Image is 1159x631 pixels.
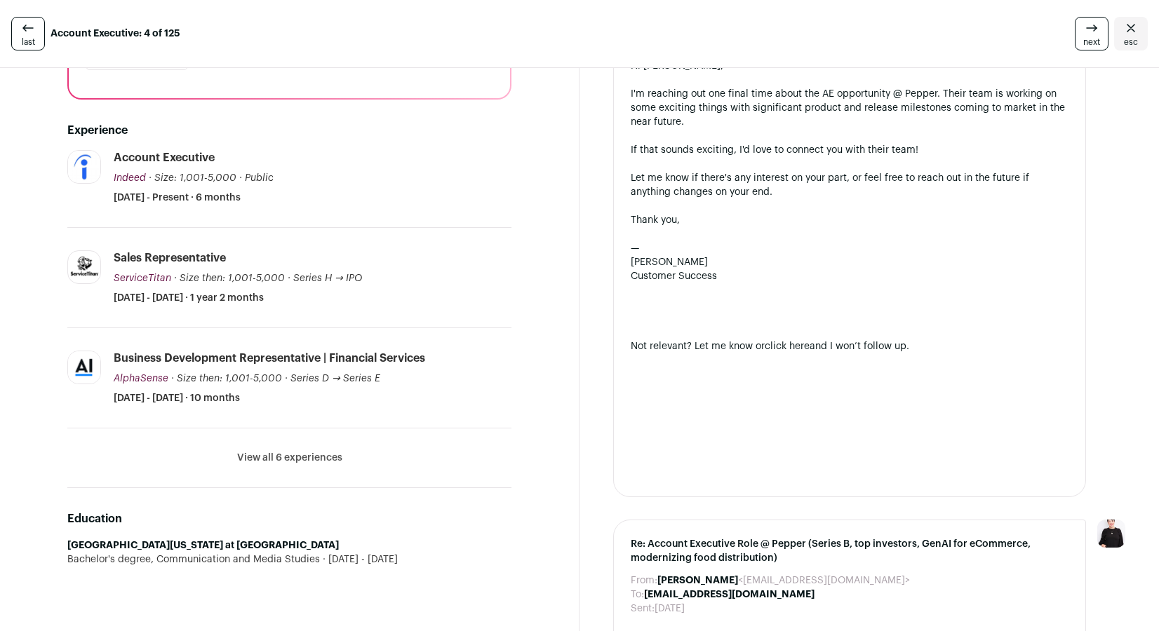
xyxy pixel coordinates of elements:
[293,273,362,283] span: Series H → IPO
[114,250,226,266] div: Sales Representative
[657,576,738,585] b: [PERSON_NAME]
[174,273,285,283] span: · Size then: 1,001-5,000
[114,351,425,366] div: Business Development Representative | Financial Services
[765,341,810,351] a: click here
[631,213,1068,227] div: Thank you,
[644,590,815,599] b: [EMAIL_ADDRESS][DOMAIN_NAME]
[171,374,282,384] span: · Size then: 1,001-5,000
[68,253,100,282] img: 904cd390969cbc9b1968fb42a9ddc32a5c0bc9de3fa9900a00b107ae02b2c7c0.png
[1097,520,1125,548] img: 9240684-medium_jpg
[290,374,380,384] span: Series D → Series E
[631,143,1068,157] div: If that sounds exciting, I'd love to connect you with their team!
[114,173,146,183] span: Indeed
[67,552,511,566] div: Bachelor's degree, Communication and Media Studies
[1075,17,1108,50] a: next
[631,339,1068,353] div: Not relevant? Let me know or and I won’t follow up.
[631,602,655,616] dt: Sent:
[51,27,180,41] strong: Account Executive: 4 of 125
[655,602,685,616] dd: [DATE]
[631,537,1068,565] span: Re: Account Executive Role @ Pepper (Series B, top investors, GenAI for eCommerce, modernizing fo...
[67,510,511,527] h2: Education
[68,351,100,384] img: 9838219db6b5256e46ad2ac23ea359fbf7755473957a5a7da8bf939a505f6f08.jpg
[22,36,35,48] span: last
[631,269,1068,283] div: Customer Success
[67,122,511,139] h2: Experience
[67,541,339,550] strong: [GEOGRAPHIC_DATA][US_STATE] at [GEOGRAPHIC_DATA]
[631,241,1068,255] div: —
[149,173,236,183] span: · Size: 1,001-5,000
[631,87,1068,129] div: I'm reaching out one final time about the AE opportunity @ Pepper. Their team is working on some ...
[68,151,100,183] img: 080d0b9062162cb6857317cdd39678c55101c47634348d838b00bf0ce4bee211.jpg
[11,17,45,50] a: last
[631,574,657,588] dt: From:
[114,273,171,283] span: ServiceTitan
[631,171,1068,199] div: Let me know if there's any interest on your part, or feel free to reach out in the future if anyt...
[114,374,168,384] span: AlphaSense
[288,271,290,285] span: ·
[245,173,274,183] span: Public
[114,191,241,205] span: [DATE] - Present · 6 months
[285,372,288,386] span: ·
[631,588,644,602] dt: To:
[114,391,240,405] span: [DATE] - [DATE] · 10 months
[1114,17,1148,50] a: Close
[114,150,215,165] div: Account Executive
[657,574,910,588] dd: <[EMAIL_ADDRESS][DOMAIN_NAME]>
[237,451,342,465] button: View all 6 experiences
[631,255,1068,269] div: [PERSON_NAME]
[239,171,242,185] span: ·
[114,291,264,305] span: [DATE] - [DATE] · 1 year 2 months
[1124,36,1138,48] span: esc
[1083,36,1100,48] span: next
[320,552,398,566] span: [DATE] - [DATE]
